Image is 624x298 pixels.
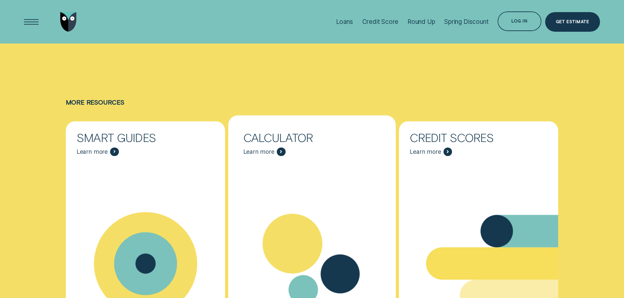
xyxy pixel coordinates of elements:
div: Credit Score [362,18,399,26]
span: Learn more [243,148,274,155]
div: Spring Discount [444,18,488,26]
a: Get Estimate [545,12,600,32]
img: Wisr [60,12,77,32]
button: Log in [498,11,541,31]
div: Calculator [243,132,381,143]
div: Smart Guides [77,132,214,143]
div: Loans [336,18,353,26]
span: Learn more [410,148,441,155]
div: Credit Scores [410,132,547,143]
div: Round Up [407,18,435,26]
h4: More Resources [66,98,558,106]
button: Open Menu [22,12,41,32]
span: Learn more [77,148,108,155]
